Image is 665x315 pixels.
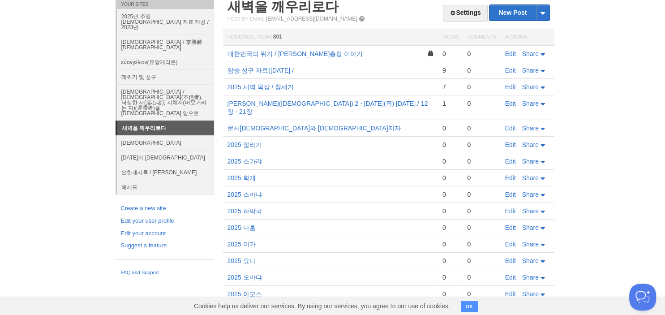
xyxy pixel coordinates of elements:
a: 2025 나훔 [227,224,256,231]
button: OK [461,301,478,312]
a: [DATE]의 [DEMOGRAPHIC_DATA] [117,150,214,165]
span: Share [522,141,539,148]
div: 0 [442,207,458,215]
span: Share [522,174,539,181]
a: 2025 말라기 [227,141,262,148]
div: 0 [467,99,496,108]
a: 2025 스가랴 [227,158,262,165]
a: 레위기 및 성구 [117,69,214,84]
div: 0 [467,50,496,58]
a: Edit [505,174,516,181]
a: 2025 새벽 묵상 / 창세기 [227,83,294,91]
a: 암송 성구 자료([DATE] / [227,67,294,74]
a: [DEMOGRAPHIC_DATA] / [DEMOGRAPHIC_DATA](不信者), 낙심한 자(落心者), 지체자(머뭇거리는 자)(遲滯者)를 [DEMOGRAPHIC_DATA] 앞으로 [117,84,214,121]
span: Share [522,67,539,74]
div: 0 [467,190,496,198]
div: 1 [442,99,458,108]
th: Actions [501,29,554,46]
div: 0 [442,157,458,165]
span: Share [522,100,539,107]
span: Cookies help us deliver our services. By using our services, you agree to our use of cookies. [185,297,459,315]
a: [PERSON_NAME]([DEMOGRAPHIC_DATA]) 2 - [DATE](목) [DATE] / 12장 - 21장 [227,100,428,115]
a: [EMAIL_ADDRESS][DOMAIN_NAME] [266,16,357,22]
a: Edit [505,274,516,281]
a: Edit your account [121,229,209,238]
a: Edit [505,83,516,91]
div: 0 [442,174,458,182]
div: 7 [442,83,458,91]
a: Edit [505,141,516,148]
div: 9 [442,66,458,74]
span: Share [522,158,539,165]
a: 2025 미가 [227,241,256,248]
a: Edit [505,224,516,231]
a: 2025 하박국 [227,207,262,215]
th: Views [438,29,463,46]
span: Share [522,50,539,57]
a: Suggest a feature [121,241,209,250]
div: 0 [442,290,458,298]
a: Edit [505,67,516,74]
a: Edit [505,257,516,264]
div: 0 [467,157,496,165]
a: 헤세드 [117,180,214,194]
span: Share [522,257,539,264]
a: Edit [505,50,516,57]
div: 0 [467,66,496,74]
span: Share [522,224,539,231]
a: New Post [489,5,549,21]
a: 2025 학개 [227,174,256,181]
a: Create a new site [121,204,209,213]
a: Edit [505,290,516,298]
a: Edit [505,191,516,198]
a: 2025 아모스 [227,290,262,298]
span: 801 [273,34,282,40]
div: 0 [467,290,496,298]
div: 0 [467,141,496,149]
span: Share [522,125,539,132]
span: Share [522,274,539,281]
div: 0 [467,257,496,265]
div: 0 [442,141,458,149]
div: 0 [442,124,458,132]
div: 0 [467,174,496,182]
span: Share [522,83,539,91]
div: 0 [442,224,458,232]
span: Share [522,290,539,298]
a: 대한민국의 위기 / [PERSON_NAME]총장 이야기 [227,50,363,57]
span: Share [522,241,539,248]
iframe: Help Scout Beacon - Open [629,284,656,311]
a: Edit [505,207,516,215]
span: Share [522,191,539,198]
div: 0 [442,273,458,281]
a: 2025 오바댜 [227,274,262,281]
div: 0 [467,240,496,248]
a: 문서[DEMOGRAPHIC_DATA]와 [DEMOGRAPHIC_DATA]지자 [227,125,401,132]
div: 0 [467,273,496,281]
a: FAQ and Support [121,269,209,277]
a: Edit [505,100,516,107]
th: Homepage Views [223,29,438,46]
a: 새벽을 깨우리로다 [117,121,214,135]
a: 요한계시록 / [PERSON_NAME] [117,165,214,180]
span: Share [522,207,539,215]
a: 2025 요나 [227,257,256,264]
span: Post by Email [227,16,265,22]
div: 0 [467,207,496,215]
div: 0 [442,257,458,265]
a: εὐαγγέλιον(유앙게리온) [117,55,214,69]
div: 0 [467,83,496,91]
div: 0 [442,240,458,248]
a: [DEMOGRAPHIC_DATA] [117,135,214,150]
div: 0 [467,124,496,132]
a: 2025년 주일 [DEMOGRAPHIC_DATA] 자료 제공 / 2023년 [117,9,214,35]
th: Comments [463,29,500,46]
a: 2025 스바냐 [227,191,262,198]
a: [DEMOGRAPHIC_DATA] / 李勝赫[DEMOGRAPHIC_DATA] [117,35,214,55]
a: Edit [505,158,516,165]
a: Edit [505,125,516,132]
div: 0 [442,190,458,198]
a: Edit your user profile [121,216,209,226]
a: Settings [443,5,487,22]
div: 0 [442,50,458,58]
